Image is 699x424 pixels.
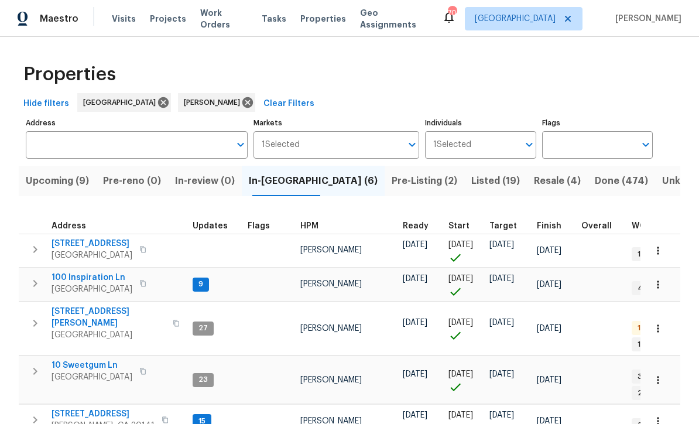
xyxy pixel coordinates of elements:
[403,319,427,327] span: [DATE]
[633,372,661,382] span: 3 WIP
[534,173,581,189] span: Resale (4)
[444,234,485,267] td: Project started on time
[52,238,132,249] span: [STREET_ADDRESS]
[249,173,378,189] span: In-[GEOGRAPHIC_DATA] (6)
[360,7,428,30] span: Geo Assignments
[253,119,420,126] label: Markets
[262,15,286,23] span: Tasks
[300,324,362,333] span: [PERSON_NAME]
[448,222,470,230] span: Start
[448,241,473,249] span: [DATE]
[611,13,681,25] span: [PERSON_NAME]
[263,97,314,111] span: Clear Filters
[52,222,86,230] span: Address
[194,375,213,385] span: 23
[489,241,514,249] span: [DATE]
[150,13,186,25] span: Projects
[444,268,485,301] td: Project started on time
[448,275,473,283] span: [DATE]
[403,411,427,419] span: [DATE]
[633,283,662,293] span: 4 WIP
[537,376,561,384] span: [DATE]
[425,119,536,126] label: Individuals
[403,241,427,249] span: [DATE]
[537,222,561,230] span: Finish
[194,279,208,289] span: 9
[638,136,654,153] button: Open
[444,302,485,355] td: Project started on time
[52,408,155,420] span: [STREET_ADDRESS]
[112,13,136,25] span: Visits
[448,7,456,19] div: 70
[521,136,537,153] button: Open
[175,173,235,189] span: In-review (0)
[633,323,658,333] span: 1 QC
[489,275,514,283] span: [DATE]
[262,140,300,150] span: 1 Selected
[26,173,89,189] span: Upcoming (9)
[448,411,473,419] span: [DATE]
[23,69,116,80] span: Properties
[103,173,161,189] span: Pre-reno (0)
[194,323,213,333] span: 27
[537,247,561,255] span: [DATE]
[248,222,270,230] span: Flags
[184,97,245,108] span: [PERSON_NAME]
[300,246,362,254] span: [PERSON_NAME]
[537,324,561,333] span: [DATE]
[392,173,457,189] span: Pre-Listing (2)
[404,136,420,153] button: Open
[403,222,429,230] span: Ready
[448,370,473,378] span: [DATE]
[448,222,480,230] div: Actual renovation start date
[489,319,514,327] span: [DATE]
[52,306,166,329] span: [STREET_ADDRESS][PERSON_NAME]
[581,222,612,230] span: Overall
[489,222,517,230] span: Target
[633,388,684,398] span: 2 Accepted
[259,93,319,115] button: Clear Filters
[193,222,228,230] span: Updates
[403,222,439,230] div: Earliest renovation start date (first business day after COE or Checkout)
[489,411,514,419] span: [DATE]
[403,275,427,283] span: [DATE]
[632,222,696,230] span: WO Completion
[471,173,520,189] span: Listed (19)
[300,222,318,230] span: HPM
[200,7,248,30] span: Work Orders
[475,13,556,25] span: [GEOGRAPHIC_DATA]
[403,370,427,378] span: [DATE]
[52,272,132,283] span: 100 Inspiration Ln
[633,249,659,259] span: 1 WIP
[595,173,648,189] span: Done (474)
[489,370,514,378] span: [DATE]
[542,119,653,126] label: Flags
[26,119,248,126] label: Address
[537,222,572,230] div: Projected renovation finish date
[633,340,682,350] span: 1 Accepted
[52,283,132,295] span: [GEOGRAPHIC_DATA]
[52,371,132,383] span: [GEOGRAPHIC_DATA]
[19,93,74,115] button: Hide filters
[300,280,362,288] span: [PERSON_NAME]
[300,13,346,25] span: Properties
[40,13,78,25] span: Maestro
[444,356,485,404] td: Project started on time
[537,281,561,289] span: [DATE]
[433,140,471,150] span: 1 Selected
[77,93,171,112] div: [GEOGRAPHIC_DATA]
[52,360,132,371] span: 10 Sweetgum Ln
[300,376,362,384] span: [PERSON_NAME]
[232,136,249,153] button: Open
[52,329,166,341] span: [GEOGRAPHIC_DATA]
[489,222,527,230] div: Target renovation project end date
[581,222,622,230] div: Days past target finish date
[178,93,255,112] div: [PERSON_NAME]
[448,319,473,327] span: [DATE]
[83,97,160,108] span: [GEOGRAPHIC_DATA]
[52,249,132,261] span: [GEOGRAPHIC_DATA]
[23,97,69,111] span: Hide filters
